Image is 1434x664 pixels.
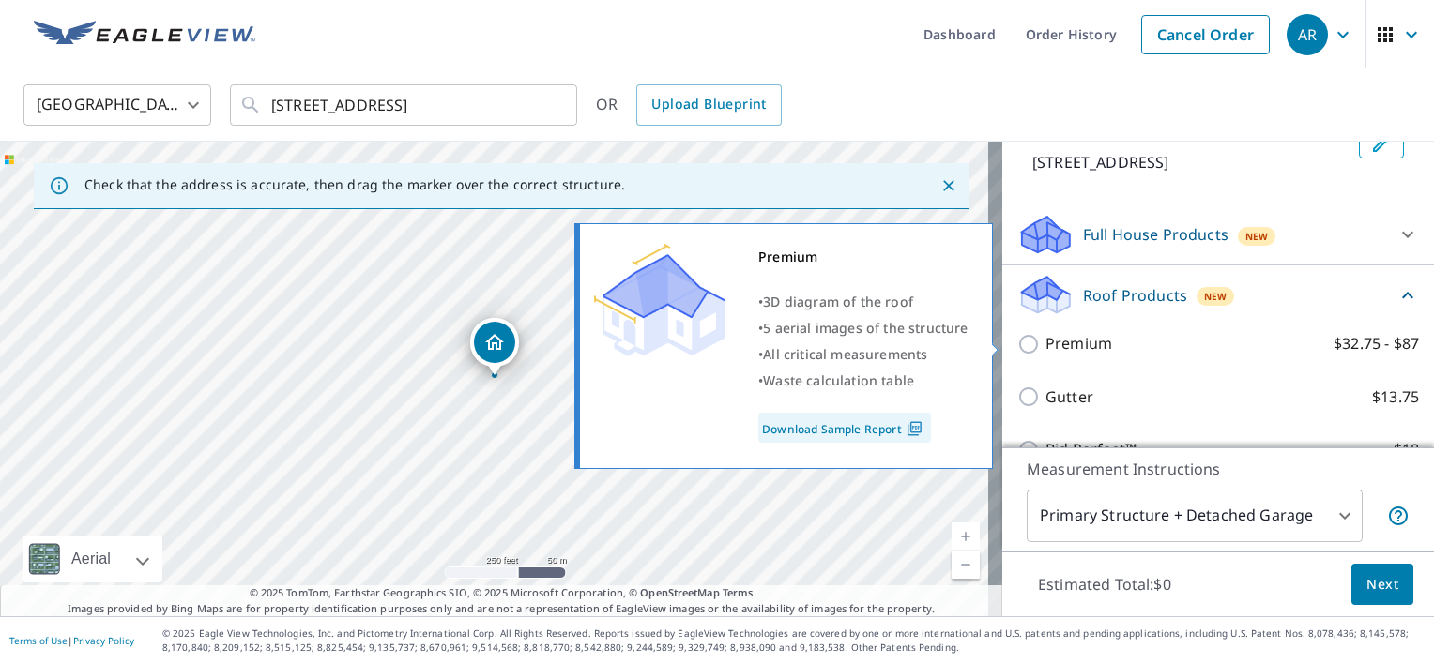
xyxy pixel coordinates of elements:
button: Next [1351,564,1413,606]
a: Current Level 17, Zoom Out [952,551,980,579]
div: Dropped pin, building 1, Residential property, 9108 Utica Ave Lubbock, TX 79424 [470,318,519,376]
div: OR [596,84,782,126]
a: Terms of Use [9,634,68,647]
p: $32.75 - $87 [1334,332,1419,355]
div: Primary Structure + Detached Garage [1027,490,1363,542]
input: Search by address or latitude-longitude [271,79,539,131]
div: AR [1287,14,1328,55]
p: [STREET_ADDRESS] [1032,151,1351,174]
p: Roof Products [1083,284,1187,307]
span: Next [1366,573,1398,596]
div: Aerial [23,536,162,582]
div: • [758,289,969,315]
div: [GEOGRAPHIC_DATA] [23,79,211,131]
a: Upload Blueprint [636,84,781,126]
p: Estimated Total: $0 [1023,564,1186,605]
p: Measurement Instructions [1027,458,1410,480]
span: 5 aerial images of the structure [763,319,968,337]
p: Full House Products [1083,223,1228,246]
div: • [758,341,969,368]
span: 3D diagram of the roof [763,293,913,310]
div: Premium [758,244,969,270]
p: $13.75 [1372,385,1419,409]
span: New [1204,289,1228,304]
span: © 2025 TomTom, Earthstar Geographics SIO, © 2025 Microsoft Corporation, © [250,585,754,601]
div: Full House ProductsNew [1017,212,1419,257]
a: Cancel Order [1141,15,1270,54]
button: Edit building 1 [1359,128,1404,158]
img: Premium [594,244,725,356]
p: $18 [1394,438,1419,461]
a: Privacy Policy [73,634,134,647]
span: Upload Blueprint [651,93,766,116]
a: Current Level 17, Zoom In [952,522,980,551]
p: © 2025 Eagle View Technologies, Inc. and Pictometry International Corp. All Rights Reserved. Repo... [162,626,1425,655]
div: Aerial [66,536,116,582]
p: | [9,635,134,646]
a: Download Sample Report [758,413,931,443]
p: Check that the address is accurate, then drag the marker over the correct structure. [84,176,625,193]
img: Pdf Icon [902,420,927,437]
button: Close [937,174,961,198]
span: All critical measurements [763,345,927,363]
img: EV Logo [34,21,255,49]
a: Terms [723,585,754,599]
div: • [758,368,969,394]
a: OpenStreetMap [640,585,719,599]
span: New [1245,229,1269,244]
div: Roof ProductsNew [1017,273,1419,317]
p: Premium [1045,332,1112,355]
span: Waste calculation table [763,371,914,389]
p: Bid Perfect™ [1045,438,1137,461]
span: Your report will include the primary structure and a detached garage if one exists. [1387,505,1410,527]
p: Gutter [1045,385,1093,409]
div: • [758,315,969,341]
